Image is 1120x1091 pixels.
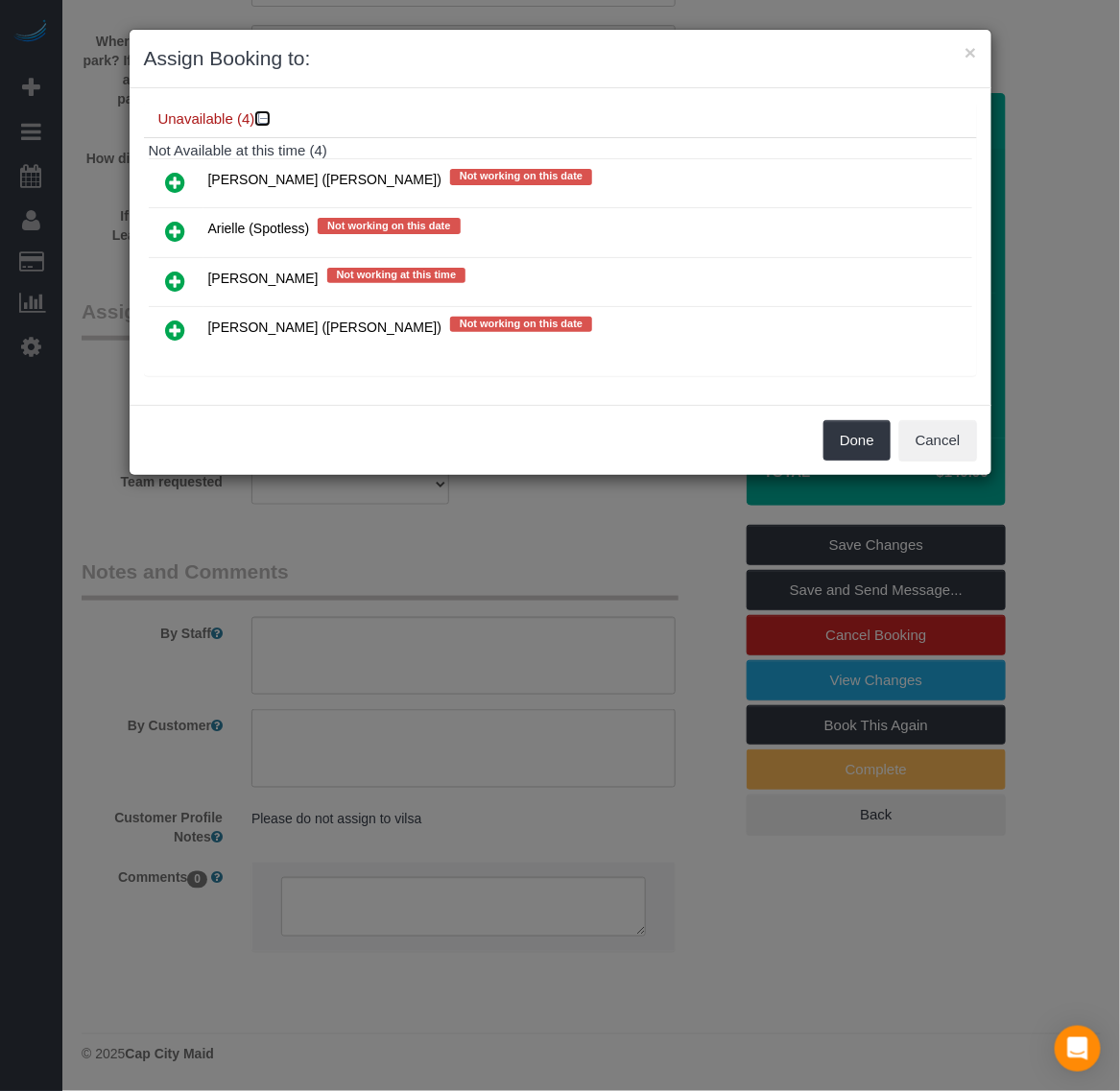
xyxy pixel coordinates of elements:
[1055,1026,1101,1072] div: Open Intercom Messenger
[965,42,976,62] button: ×
[450,317,592,332] span: Not working on this date
[158,111,963,128] h4: Unavailable (4)
[450,169,592,184] span: Not working on this date
[208,320,442,335] span: [PERSON_NAME] ([PERSON_NAME])
[823,420,891,461] button: Done
[327,268,466,283] span: Not working at this time
[144,44,977,73] h3: Assign Booking to:
[899,420,977,461] button: Cancel
[208,222,310,237] span: Arielle (Spotless)
[318,218,460,233] span: Not working on this date
[208,173,442,188] span: [PERSON_NAME] ([PERSON_NAME])
[149,143,972,159] h4: Not Available at this time (4)
[208,271,319,286] span: [PERSON_NAME]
